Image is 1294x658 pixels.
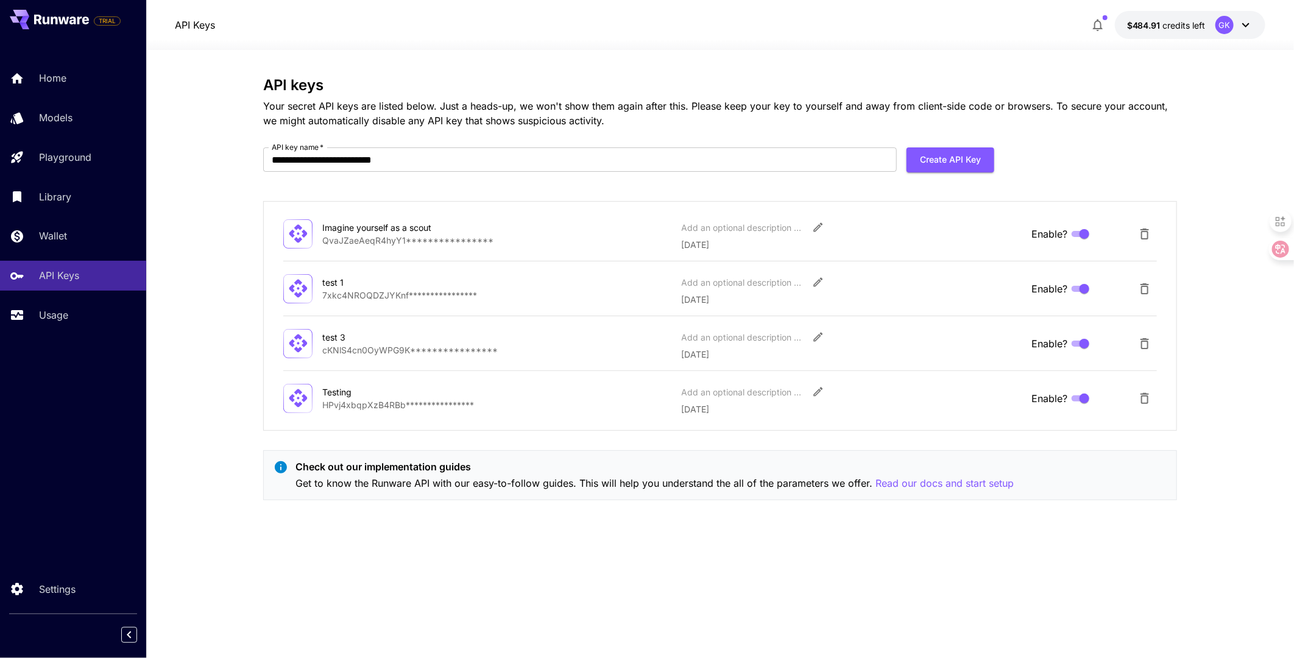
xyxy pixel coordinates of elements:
button: $484.90866GK [1115,11,1265,39]
button: Edit [807,326,829,348]
span: Enable? [1031,227,1067,241]
div: Add an optional description or comment [682,386,804,398]
div: $484.90866 [1127,19,1206,32]
button: Collapse sidebar [121,627,137,643]
button: Edit [807,381,829,403]
button: Delete API Key [1133,386,1157,411]
div: Add an optional description or comment [682,331,804,344]
h3: API keys [263,77,1177,94]
p: Playground [39,150,91,164]
div: Imagine yourself as a scout [322,221,444,234]
div: Add an optional description or comment [682,221,804,234]
span: Enable? [1031,336,1067,351]
button: Create API Key [907,147,994,172]
button: Delete API Key [1133,277,1157,301]
span: $484.91 [1127,20,1163,30]
p: Check out our implementation guides [295,459,1014,474]
a: API Keys [175,18,215,32]
button: Edit [807,271,829,293]
button: Delete API Key [1133,222,1157,246]
span: Enable? [1031,281,1067,296]
p: Get to know the Runware API with our easy-to-follow guides. This will help you understand the all... [295,476,1014,491]
span: TRIAL [94,16,120,26]
p: [DATE] [682,403,1022,416]
nav: breadcrumb [175,18,215,32]
div: Collapse sidebar [130,624,146,646]
p: Your secret API keys are listed below. Just a heads-up, we won't show them again after this. Plea... [263,99,1177,128]
span: credits left [1163,20,1206,30]
label: API key name [272,142,324,152]
p: Settings [39,582,76,596]
span: Add your payment card to enable full platform functionality. [94,13,121,28]
p: [DATE] [682,348,1022,361]
div: Add an optional description or comment [682,276,804,289]
span: Enable? [1031,391,1067,406]
p: Library [39,189,71,204]
button: Read our docs and start setup [875,476,1014,491]
p: [DATE] [682,293,1022,306]
div: Testing [322,386,444,398]
button: Edit [807,216,829,238]
p: Wallet [39,228,67,243]
p: API Keys [39,268,79,283]
div: test 3 [322,331,444,344]
button: Delete API Key [1133,331,1157,356]
p: Home [39,71,66,85]
div: test 1 [322,276,444,289]
p: Models [39,110,72,125]
p: Usage [39,308,68,322]
div: GK [1215,16,1234,34]
p: [DATE] [682,238,1022,251]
